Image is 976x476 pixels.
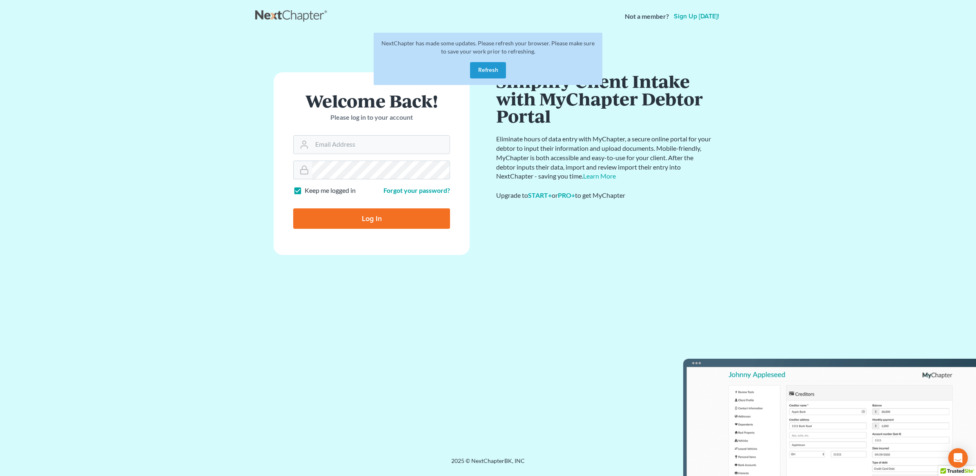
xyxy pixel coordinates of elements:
h1: Welcome Back! [293,92,450,110]
div: 2025 © NextChapterBK, INC [255,457,721,472]
a: START+ [528,191,552,199]
a: Sign up [DATE]! [672,13,721,20]
strong: Not a member? [625,12,669,21]
label: Keep me logged in [305,186,356,195]
div: Open Intercom Messenger [948,448,968,468]
div: Upgrade to or to get MyChapter [496,191,713,200]
a: PRO+ [558,191,575,199]
button: Refresh [470,62,506,78]
input: Email Address [312,136,450,154]
a: Forgot your password? [383,186,450,194]
h1: Simplify Client Intake with MyChapter Debtor Portal [496,72,713,125]
p: Please log in to your account [293,113,450,122]
span: NextChapter has made some updates. Please refresh your browser. Please make sure to save your wor... [381,40,595,55]
p: Eliminate hours of data entry with MyChapter, a secure online portal for your debtor to input the... [496,134,713,181]
input: Log In [293,208,450,229]
a: Learn More [583,172,616,180]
